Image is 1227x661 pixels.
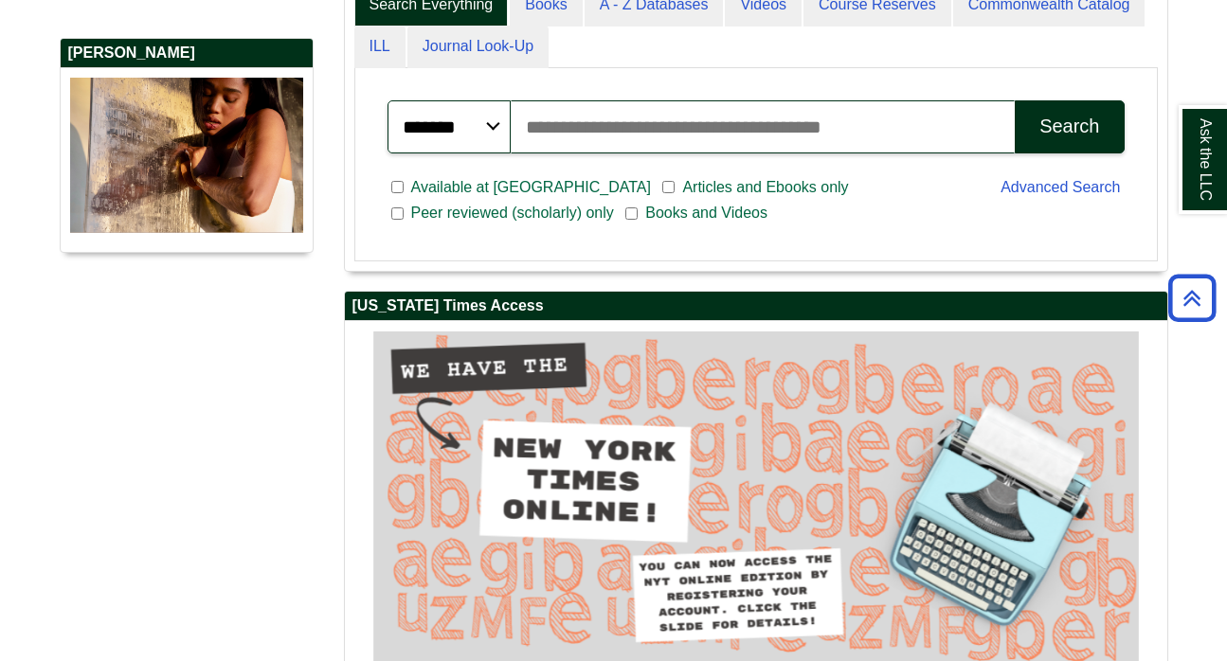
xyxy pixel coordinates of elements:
a: Back to Top [1162,285,1222,311]
a: Journal Look-Up [407,26,549,68]
input: Books and Videos [625,205,638,223]
button: Search [1015,100,1124,153]
h2: [US_STATE] Times Access [345,292,1167,321]
span: Articles and Ebooks only [675,176,856,199]
span: Books and Videos [638,202,775,224]
span: Available at [GEOGRAPHIC_DATA] [404,176,659,199]
input: Articles and Ebooks only [662,179,675,196]
a: ILL [354,26,406,68]
input: Available at [GEOGRAPHIC_DATA] [391,179,404,196]
h2: [PERSON_NAME] [61,39,313,68]
div: Search [1039,116,1099,137]
span: Peer reviewed (scholarly) only [404,202,622,224]
input: Peer reviewed (scholarly) only [391,205,404,223]
a: Advanced Search [1001,179,1120,195]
